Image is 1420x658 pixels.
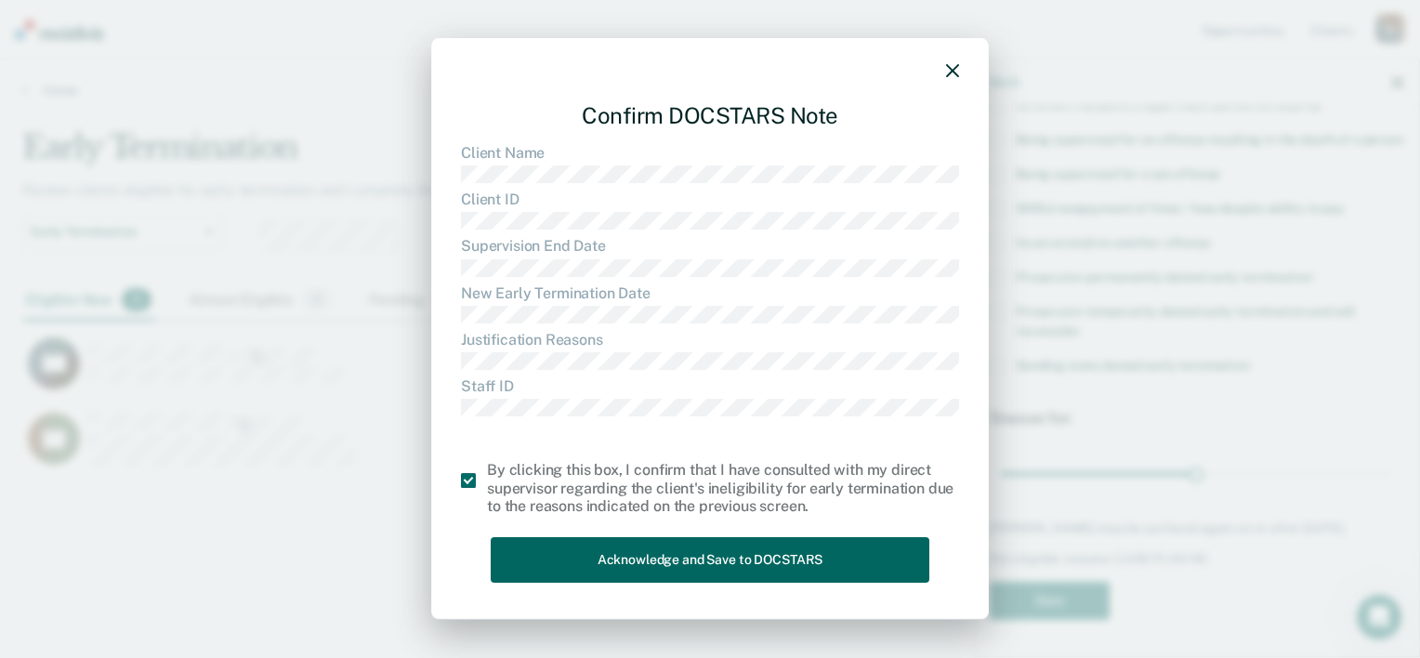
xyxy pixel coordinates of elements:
dt: Justification Reasons [461,331,959,349]
button: Acknowledge and Save to DOCSTARS [491,537,929,583]
div: Confirm DOCSTARS Note [461,87,959,144]
dt: Client Name [461,144,959,162]
dt: Supervision End Date [461,237,959,255]
dt: Staff ID [461,377,959,395]
div: By clicking this box, I confirm that I have consulted with my direct supervisor regarding the cli... [487,462,959,516]
dt: New Early Termination Date [461,284,959,302]
dt: Client ID [461,191,959,208]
